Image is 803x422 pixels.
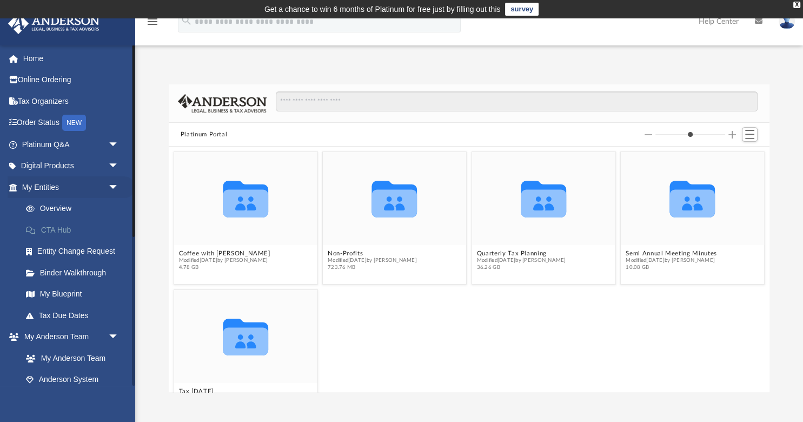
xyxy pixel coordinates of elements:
a: Platinum Q&Aarrow_drop_down [8,134,135,155]
input: Column size [655,131,725,139]
span: 4.78 GB [178,264,270,271]
button: Platinum Portal [181,130,228,140]
span: Modified [DATE] by [PERSON_NAME] [328,257,417,264]
a: Entity Change Request [15,241,135,262]
span: Modified [DATE] by [PERSON_NAME] [626,257,717,264]
span: 723.76 MB [328,264,417,271]
a: survey [505,3,539,16]
a: Overview [15,198,135,220]
img: Anderson Advisors Platinum Portal [5,13,103,34]
span: Modified [DATE] by [PERSON_NAME] [178,257,270,264]
button: Semi Annual Meeting Minutes [626,249,717,256]
span: arrow_drop_down [108,326,130,348]
div: Get a chance to win 6 months of Platinum for free just by filling out this [264,3,501,16]
button: Tax [DATE] [178,387,268,394]
a: menu [146,21,159,28]
a: Digital Productsarrow_drop_down [8,155,135,177]
button: Switch to List View [742,127,758,142]
span: arrow_drop_down [108,176,130,199]
button: Non-Profits [328,249,417,256]
a: My Anderson Teamarrow_drop_down [8,326,130,348]
button: Quarterly Tax Planning [476,249,566,256]
input: Search files and folders [276,91,758,112]
span: 10.08 GB [626,264,717,271]
a: Order StatusNEW [8,112,135,134]
a: My Entitiesarrow_drop_down [8,176,135,198]
a: Tax Organizers [8,90,135,112]
a: CTA Hub [15,219,135,241]
i: menu [146,15,159,28]
span: 36.26 GB [476,264,566,271]
a: Tax Due Dates [15,305,135,326]
i: search [181,15,193,27]
div: close [793,2,800,8]
img: User Pic [779,14,795,29]
a: My Anderson Team [15,347,124,369]
a: Binder Walkthrough [15,262,135,283]
button: Coffee with [PERSON_NAME] [178,249,270,256]
div: grid [169,147,769,392]
span: arrow_drop_down [108,134,130,156]
a: Home [8,48,135,69]
div: NEW [62,115,86,131]
button: Decrease column size [645,131,652,139]
a: Online Ordering [8,69,135,91]
a: Anderson System [15,369,130,391]
span: arrow_drop_down [108,155,130,177]
a: My Blueprint [15,283,130,305]
button: Increase column size [728,131,736,139]
span: Modified [DATE] by [PERSON_NAME] [476,257,566,264]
